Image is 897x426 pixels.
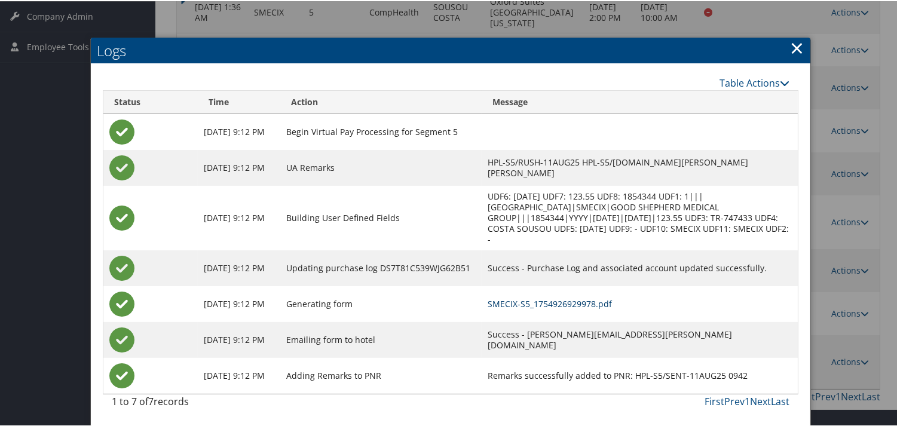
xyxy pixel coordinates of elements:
td: Remarks successfully added to PNR: HPL-S5/SENT-11AUG25 0942 [482,357,798,393]
th: Status: activate to sort column ascending [103,90,198,113]
a: Close [790,35,804,59]
td: Begin Virtual Pay Processing for Segment 5 [280,113,482,149]
td: Emailing form to hotel [280,321,482,357]
td: [DATE] 9:12 PM [198,185,280,249]
a: 1 [745,394,750,407]
th: Message: activate to sort column ascending [482,90,798,113]
td: Updating purchase log DS7T81C539WJG62B51 [280,249,482,285]
td: [DATE] 9:12 PM [198,285,280,321]
td: [DATE] 9:12 PM [198,113,280,149]
h2: Logs [91,36,810,63]
td: [DATE] 9:12 PM [198,357,280,393]
td: Generating form [280,285,482,321]
td: Success - [PERSON_NAME][EMAIL_ADDRESS][PERSON_NAME][DOMAIN_NAME] [482,321,798,357]
td: [DATE] 9:12 PM [198,249,280,285]
td: UDF6: [DATE] UDF7: 123.55 UDF8: 1854344 UDF1: 1|||[GEOGRAPHIC_DATA]|SMECIX|GOOD SHEPHERD MEDICAL ... [482,185,798,249]
a: SMECIX-S5_1754926929978.pdf [488,297,612,308]
td: [DATE] 9:12 PM [198,321,280,357]
div: 1 to 7 of records [112,393,268,413]
td: [DATE] 9:12 PM [198,149,280,185]
td: HPL-S5/RUSH-11AUG25 HPL-S5/[DOMAIN_NAME][PERSON_NAME][PERSON_NAME] [482,149,798,185]
span: 7 [148,394,154,407]
td: UA Remarks [280,149,482,185]
a: First [705,394,724,407]
td: Building User Defined Fields [280,185,482,249]
td: Success - Purchase Log and associated account updated successfully. [482,249,798,285]
a: Next [750,394,771,407]
a: Table Actions [720,75,789,88]
a: Prev [724,394,745,407]
a: Last [771,394,789,407]
th: Time: activate to sort column ascending [198,90,280,113]
td: Adding Remarks to PNR [280,357,482,393]
th: Action: activate to sort column ascending [280,90,482,113]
